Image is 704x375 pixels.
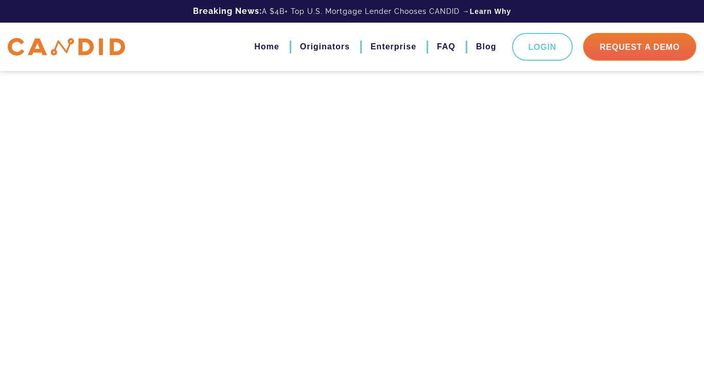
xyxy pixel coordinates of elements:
b: Breaking News: [193,6,262,16]
a: Enterprise [371,38,416,56]
img: CANDID APP [8,38,125,56]
a: Login [512,33,573,61]
a: FAQ [437,38,455,56]
a: Request A Demo [583,33,696,61]
a: Home [254,38,279,56]
a: Blog [476,38,497,56]
a: Learn Why [470,6,512,16]
a: Originators [300,38,350,56]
